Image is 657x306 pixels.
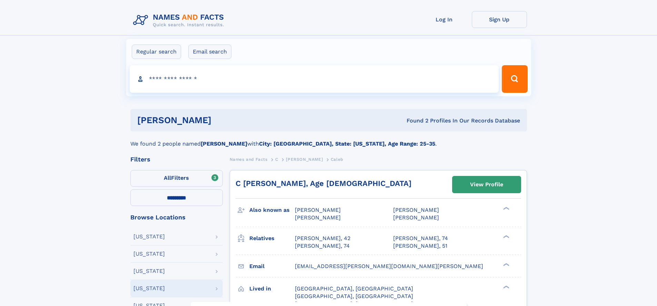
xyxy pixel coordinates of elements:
[331,157,344,162] span: Caleb
[132,45,181,59] label: Regular search
[249,283,295,295] h3: Lived in
[393,235,448,242] a: [PERSON_NAME], 74
[502,65,527,93] button: Search Button
[501,234,510,239] div: ❯
[133,268,165,274] div: [US_STATE]
[130,214,223,220] div: Browse Locations
[295,235,350,242] a: [PERSON_NAME], 42
[393,214,439,221] span: [PERSON_NAME]
[286,157,323,162] span: [PERSON_NAME]
[295,263,483,269] span: [EMAIL_ADDRESS][PERSON_NAME][DOMAIN_NAME][PERSON_NAME]
[470,177,503,193] div: View Profile
[133,234,165,239] div: [US_STATE]
[230,155,268,164] a: Names and Facts
[275,157,278,162] span: C
[133,286,165,291] div: [US_STATE]
[452,176,521,193] a: View Profile
[249,260,295,272] h3: Email
[259,140,435,147] b: City: [GEOGRAPHIC_DATA], State: [US_STATE], Age Range: 25-35
[295,242,350,250] a: [PERSON_NAME], 74
[295,207,341,213] span: [PERSON_NAME]
[275,155,278,164] a: C
[295,285,413,292] span: [GEOGRAPHIC_DATA], [GEOGRAPHIC_DATA]
[393,242,447,250] a: [PERSON_NAME], 51
[295,293,413,299] span: [GEOGRAPHIC_DATA], [GEOGRAPHIC_DATA]
[286,155,323,164] a: [PERSON_NAME]
[501,262,510,267] div: ❯
[295,214,341,221] span: [PERSON_NAME]
[393,207,439,213] span: [PERSON_NAME]
[130,131,527,148] div: We found 2 people named with .
[236,179,411,188] a: C [PERSON_NAME], Age [DEMOGRAPHIC_DATA]
[501,206,510,211] div: ❯
[130,156,223,162] div: Filters
[501,285,510,289] div: ❯
[130,65,499,93] input: search input
[472,11,527,28] a: Sign Up
[201,140,247,147] b: [PERSON_NAME]
[164,175,171,181] span: All
[249,204,295,216] h3: Also known as
[417,11,472,28] a: Log In
[133,251,165,257] div: [US_STATE]
[188,45,231,59] label: Email search
[309,117,520,125] div: Found 2 Profiles In Our Records Database
[130,170,223,187] label: Filters
[137,116,309,125] h1: [PERSON_NAME]
[130,11,230,30] img: Logo Names and Facts
[249,233,295,244] h3: Relatives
